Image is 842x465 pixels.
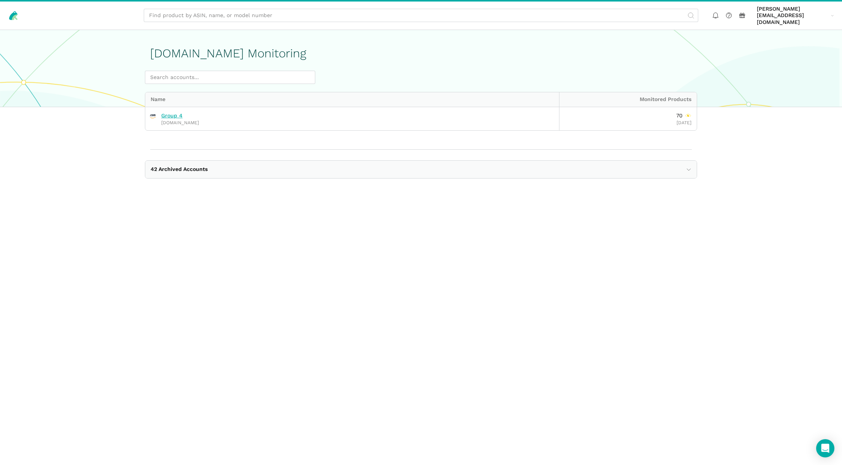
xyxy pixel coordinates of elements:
[677,120,691,125] span: [DATE]
[754,4,837,27] a: [PERSON_NAME][EMAIL_ADDRESS][DOMAIN_NAME]
[145,71,315,84] input: Search accounts...
[161,120,199,125] span: [DOMAIN_NAME]
[161,112,183,119] a: Group 4
[145,92,559,107] div: Name
[144,9,698,22] input: Find product by ASIN, name, or model number
[757,6,828,26] span: [PERSON_NAME][EMAIL_ADDRESS][DOMAIN_NAME]
[150,47,306,60] h1: [DOMAIN_NAME] Monitoring
[676,112,692,119] div: 70
[151,166,208,173] span: 42 Archived Accounts
[816,439,834,457] div: Open Intercom Messenger
[145,161,697,178] button: 42 Archived Accounts
[559,92,697,107] div: Monitored Products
